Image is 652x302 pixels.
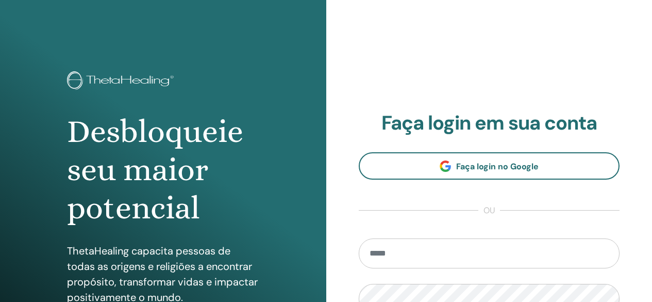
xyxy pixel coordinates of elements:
[456,161,539,172] span: Faça login no Google
[359,152,620,180] a: Faça login no Google
[478,204,500,217] span: ou
[67,113,259,228] h1: Desbloqueie seu maior potencial
[359,112,620,135] h2: Faça login em sua conta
